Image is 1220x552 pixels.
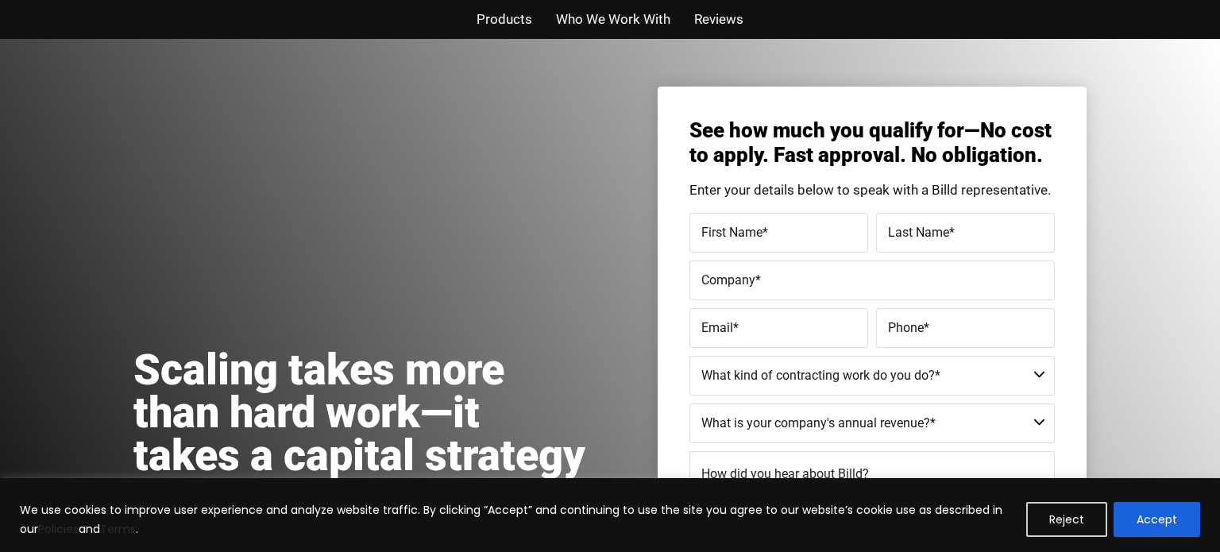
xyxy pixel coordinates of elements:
[701,466,869,481] span: How did you hear about Billd?
[556,8,670,31] a: Who We Work With
[888,320,924,335] span: Phone
[1114,502,1200,537] button: Accept
[701,272,755,288] span: Company
[689,183,1055,197] p: Enter your details below to speak with a Billd representative.
[477,8,532,31] a: Products
[20,500,1014,538] p: We use cookies to improve user experience and analyze website traffic. By clicking “Accept” and c...
[701,320,733,335] span: Email
[888,225,949,240] span: Last Name
[1026,502,1107,537] button: Reject
[133,349,594,520] h1: Scaling takes more than hard work—it takes a capital strategy built for construction
[701,225,762,240] span: First Name
[38,521,79,537] a: Policies
[100,521,136,537] a: Terms
[689,118,1055,168] h3: See how much you qualify for—No cost to apply. Fast approval. No obligation.
[694,8,743,31] a: Reviews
